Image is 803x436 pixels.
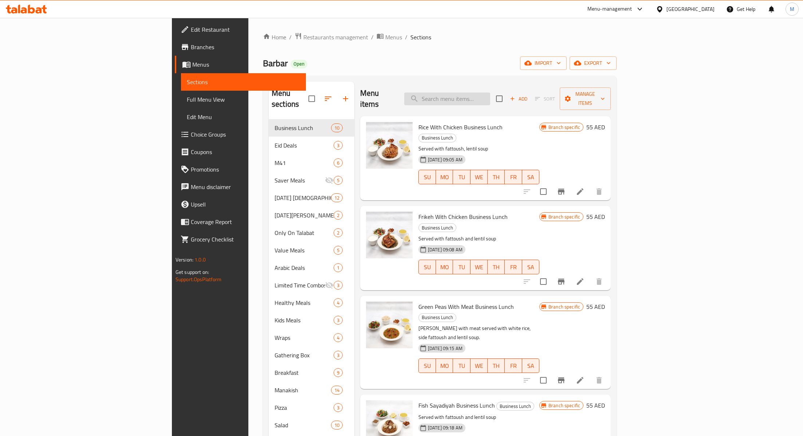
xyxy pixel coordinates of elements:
span: 4 [334,299,342,306]
span: Business Lunch [275,123,331,132]
span: Salad [275,421,331,429]
button: WE [471,170,488,184]
img: Frikeh With Chicken Business Lunch [366,212,413,258]
div: Only On Talabat2 [269,224,354,241]
div: Gathering Box3 [269,346,354,364]
span: Healthy Meals [275,298,334,307]
span: FR [508,172,519,182]
span: 5 [334,177,342,184]
span: Eid Deals [275,141,334,150]
span: export [575,59,611,68]
span: Add [509,95,528,103]
span: Promotions [191,165,300,174]
span: Full Menu View [187,95,300,104]
span: SA [525,172,536,182]
span: 4 [334,334,342,341]
div: Breakfast [275,368,334,377]
div: M416 [269,154,354,172]
div: Business Lunch [418,223,456,232]
span: Get support on: [176,267,209,277]
span: Kids Meals [275,316,334,325]
span: Only On Talabat [275,228,334,237]
button: TU [453,170,470,184]
div: [DATE] [DEMOGRAPHIC_DATA] Deals12 [269,189,354,207]
p: [PERSON_NAME] with meat served with white rice, side fattoush and lentil soup. [418,324,539,342]
a: Menus [377,32,402,42]
a: Restaurants management [295,32,368,42]
svg: Inactive section [325,281,334,290]
button: SU [418,260,436,274]
button: TH [488,170,505,184]
span: 5 [334,247,342,254]
div: items [334,176,343,185]
div: Manakish14 [269,381,354,399]
span: WE [473,361,485,371]
span: TU [456,262,467,272]
li: / [405,33,408,42]
span: Select section [492,91,507,106]
a: Upsell [175,196,306,213]
span: SU [422,172,433,182]
span: Manage items [566,90,605,108]
span: 1.0.0 [194,255,206,264]
a: Branches [175,38,306,56]
div: items [334,263,343,272]
div: items [334,281,343,290]
span: 3 [334,404,342,411]
span: 12 [331,195,342,201]
span: Arabic Deals [275,263,334,272]
span: 3 [334,352,342,359]
span: Limited Time Combos [275,281,325,290]
div: items [331,123,343,132]
span: Sections [187,78,300,86]
button: MO [436,260,453,274]
span: Grocery Checklist [191,235,300,244]
span: Menus [192,60,300,69]
span: 1 [334,264,342,271]
button: Branch-specific-item [552,372,570,389]
div: Wraps4 [269,329,354,346]
div: Value Meals [275,246,334,255]
div: M41 [275,158,334,167]
span: 2 [334,229,342,236]
span: TH [491,361,502,371]
p: Served with fattoush and lentil soup [418,234,539,243]
span: Branch specific [546,303,583,310]
button: TH [488,358,505,373]
span: MO [439,262,450,272]
button: Add [507,93,530,105]
a: Menus [175,56,306,73]
span: Branch specific [546,402,583,409]
button: MO [436,358,453,373]
a: Edit menu item [576,376,584,385]
button: import [520,56,567,70]
span: TH [491,262,502,272]
button: delete [590,183,608,200]
span: Branch specific [546,213,583,220]
span: [DATE] 09:15 AM [425,345,465,352]
a: Edit Menu [181,108,306,126]
span: SA [525,262,536,272]
a: Menu disclaimer [175,178,306,196]
span: Business Lunch [419,224,456,232]
a: Sections [181,73,306,91]
a: Choice Groups [175,126,306,143]
button: Manage items [560,87,611,110]
span: Restaurants management [303,33,368,42]
span: [DATE][PERSON_NAME] Box [275,211,334,220]
span: Business Lunch [419,134,456,142]
div: Arabic Deals1 [269,259,354,276]
button: FR [505,260,522,274]
div: items [334,158,343,167]
span: Gathering Box [275,351,334,360]
button: WE [471,358,488,373]
a: Edit menu item [576,187,584,196]
div: items [334,298,343,307]
span: Fish Sayadiyah Business Lunch [418,400,495,411]
h6: 55 AED [586,212,605,222]
span: 6 [334,160,342,166]
span: Menu disclaimer [191,182,300,191]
